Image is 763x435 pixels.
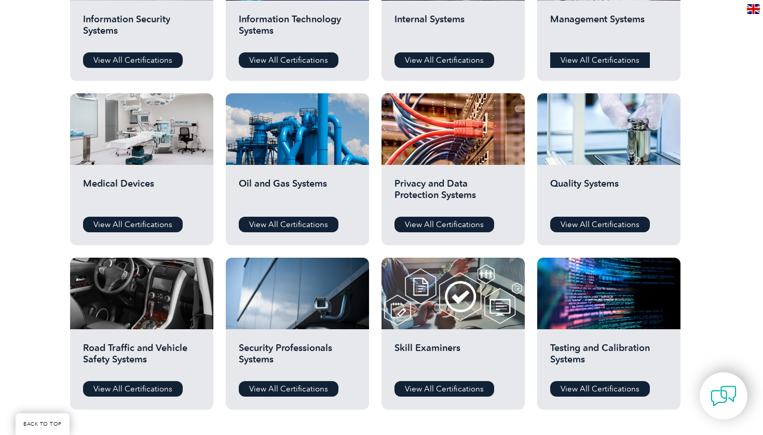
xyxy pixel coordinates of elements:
h2: Road Traffic and Vehicle Safety Systems [83,342,200,373]
h2: Information Security Systems [83,13,200,45]
a: View All Certifications [83,217,183,232]
a: View All Certifications [550,52,650,68]
a: View All Certifications [239,381,338,397]
a: View All Certifications [239,217,338,232]
h2: Skill Examiners [394,342,512,373]
img: contact-chat.png [711,383,737,409]
a: View All Certifications [394,217,494,232]
h2: Testing and Calibration Systems [550,342,667,373]
h2: Internal Systems [394,13,512,45]
a: View All Certifications [239,52,338,68]
h2: Privacy and Data Protection Systems [394,178,512,209]
h2: Management Systems [550,13,667,45]
a: View All Certifications [394,52,494,68]
a: View All Certifications [83,52,183,68]
img: en [747,4,760,14]
h2: Oil and Gas Systems [239,178,356,209]
h2: Information Technology Systems [239,13,356,45]
a: View All Certifications [550,217,650,232]
a: BACK TO TOP [16,413,70,435]
a: View All Certifications [83,381,183,397]
a: View All Certifications [394,381,494,397]
h2: Security Professionals Systems [239,342,356,373]
a: View All Certifications [550,381,650,397]
h2: Medical Devices [83,178,200,209]
h2: Quality Systems [550,178,667,209]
